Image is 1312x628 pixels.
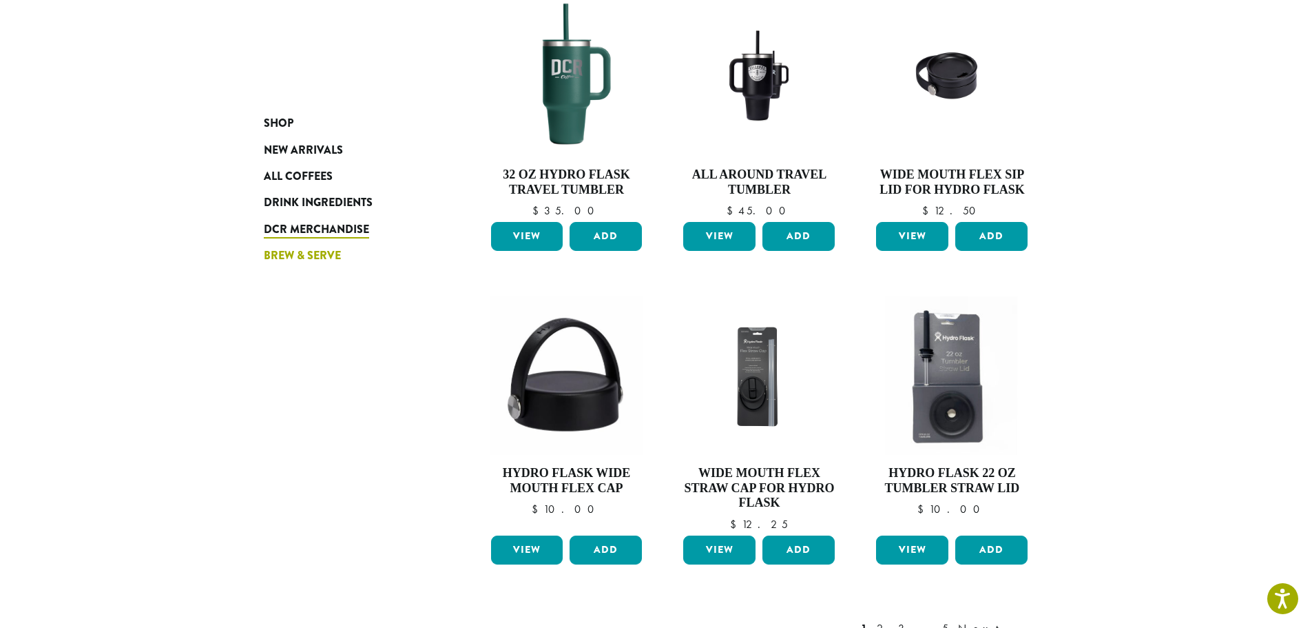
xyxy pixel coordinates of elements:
a: View [876,536,948,565]
a: Brew & Serve [264,243,429,269]
span: $ [917,502,929,516]
span: All Coffees [264,168,333,185]
span: DCR Merchandise [264,221,369,239]
img: T32_Black_1200x900.jpg [680,18,838,136]
h4: All Around Travel Tumbler [680,168,838,197]
a: DCR Merchandise [264,216,429,243]
bdi: 35.00 [532,203,601,218]
button: Add [762,536,835,565]
h4: Wide Mouth Flex Sip Lid for Hydro Flask [873,168,1031,197]
h4: Wide Mouth Flex Straw Cap for Hydro Flask [680,466,838,511]
span: Drink Ingredients [264,194,373,212]
a: All Coffees [264,163,429,190]
a: Wide Mouth Flex Straw Cap for Hydro Flask $12.25 [680,296,838,530]
span: $ [730,517,742,531]
bdi: 45.00 [727,203,792,218]
a: Hydro Flask 22 oz Tumbler Straw Lid $10.00 [873,296,1031,530]
img: Hydro-Flask-WM-Flex-Sip-Lid-Black_.jpg [873,18,1031,136]
a: View [683,536,756,565]
span: $ [532,502,543,516]
h4: 32 oz Hydro Flask Travel Tumbler [488,168,646,197]
button: Add [955,222,1028,251]
bdi: 10.00 [532,502,601,516]
a: View [683,222,756,251]
bdi: 12.25 [730,517,788,531]
a: Shop [264,110,429,136]
img: Hydro-Flask-Wide-Mouth-Flex-Cap.jpg [490,296,643,455]
img: Hydro-FlaskF-lex-Sip-Lid-_Stock_1200x900.jpg [680,316,838,435]
h4: Hydro Flask 22 oz Tumbler Straw Lid [873,466,1031,496]
a: View [491,222,563,251]
bdi: 10.00 [917,502,986,516]
a: View [876,222,948,251]
span: Shop [264,115,293,132]
a: View [491,536,563,565]
a: Drink Ingredients [264,190,429,216]
a: New Arrivals [264,136,429,163]
span: $ [727,203,738,218]
button: Add [570,222,642,251]
span: Brew & Serve [264,247,341,265]
bdi: 12.50 [922,203,982,218]
a: Hydro Flask Wide Mouth Flex Cap $10.00 [488,296,646,530]
span: $ [532,203,544,218]
img: 22oz-Tumbler-Straw-Lid-Hydro-Flask-300x300.jpg [873,296,1031,455]
span: New Arrivals [264,142,343,159]
h4: Hydro Flask Wide Mouth Flex Cap [488,466,646,496]
button: Add [570,536,642,565]
button: Add [762,222,835,251]
button: Add [955,536,1028,565]
span: $ [922,203,934,218]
